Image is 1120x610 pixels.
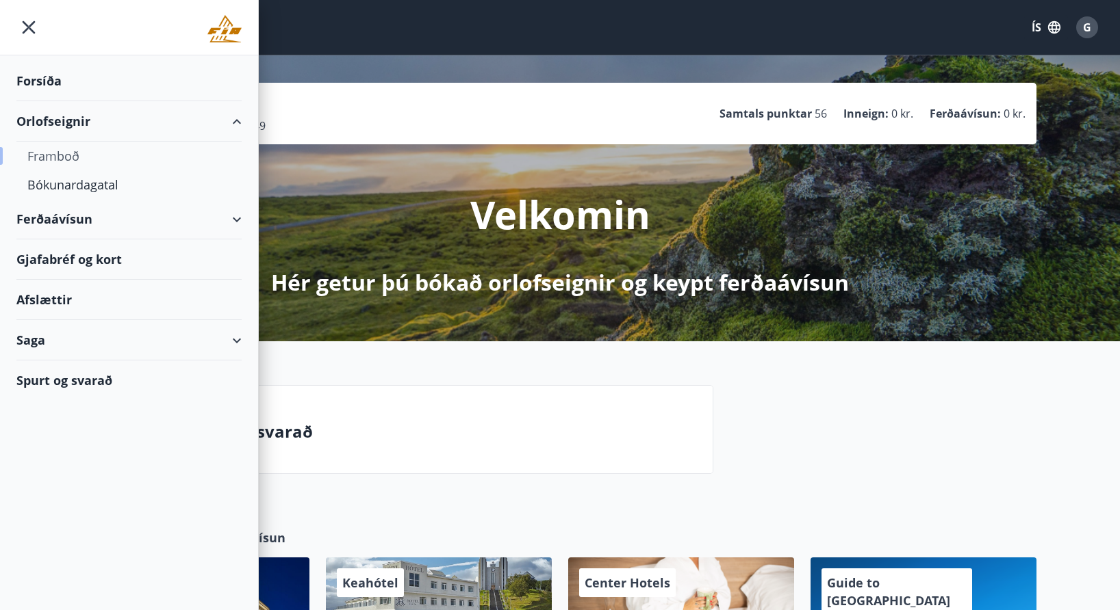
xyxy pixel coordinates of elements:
[930,106,1001,121] p: Ferðaávísun :
[843,106,889,121] p: Inneign :
[16,15,41,40] button: menu
[271,267,849,297] p: Hér getur þú bókað orlofseignir og keypt ferðaávísun
[1004,106,1026,121] span: 0 kr.
[815,106,827,121] span: 56
[342,574,398,591] span: Keahótel
[207,15,242,42] img: union_logo
[470,188,650,240] p: Velkomin
[720,106,812,121] p: Samtals punktar
[27,142,231,170] div: Framboð
[16,360,242,400] div: Spurt og svarað
[827,574,950,609] span: Guide to [GEOGRAPHIC_DATA]
[16,199,242,239] div: Ferðaávísun
[16,61,242,101] div: Forsíða
[1083,20,1091,35] span: G
[27,170,231,199] div: Bókunardagatal
[891,106,913,121] span: 0 kr.
[184,420,702,443] p: Spurt og svarað
[16,280,242,320] div: Afslættir
[16,101,242,142] div: Orlofseignir
[585,574,670,591] span: Center Hotels
[1024,15,1068,40] button: ÍS
[16,320,242,360] div: Saga
[1071,11,1104,44] button: G
[16,239,242,280] div: Gjafabréf og kort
